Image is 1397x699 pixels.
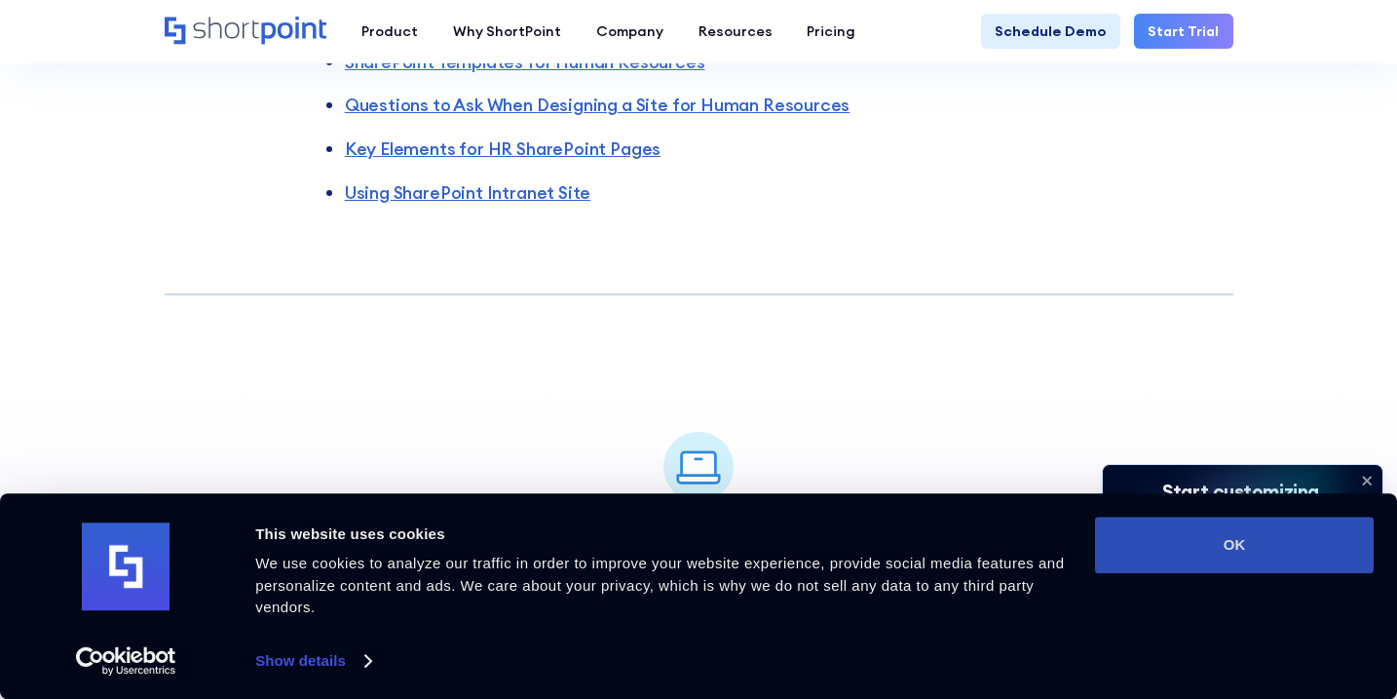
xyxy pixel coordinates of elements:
a: Show details [255,646,370,676]
a: Company [579,14,681,49]
a: Pricing [789,14,873,49]
a: Product [344,14,435,49]
div: Pricing [807,21,855,43]
a: SharePoint Templates for Human Resources [345,51,705,73]
div: Company [596,21,663,43]
a: Why ShortPoint [435,14,579,49]
a: Questions to Ask When Designing a Site for Human Resources [345,94,850,116]
img: logo [82,524,170,611]
a: Resources [681,14,790,49]
a: Start Trial [1134,14,1233,49]
a: Home [165,17,327,47]
div: This website uses cookies [255,523,1073,546]
div: Product [361,21,418,43]
span: We use cookies to analyze our traffic in order to improve your website experience, provide social... [255,555,1064,615]
div: Why ShortPoint [453,21,561,43]
a: Schedule Demo [981,14,1120,49]
a: Key Elements for HR SharePoint Pages [345,137,661,160]
div: Resources [698,21,773,43]
a: Usercentrics Cookiebot - opens in a new window [41,646,211,676]
button: OK [1095,517,1374,573]
a: Using SharePoint Intranet Site [345,181,591,204]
